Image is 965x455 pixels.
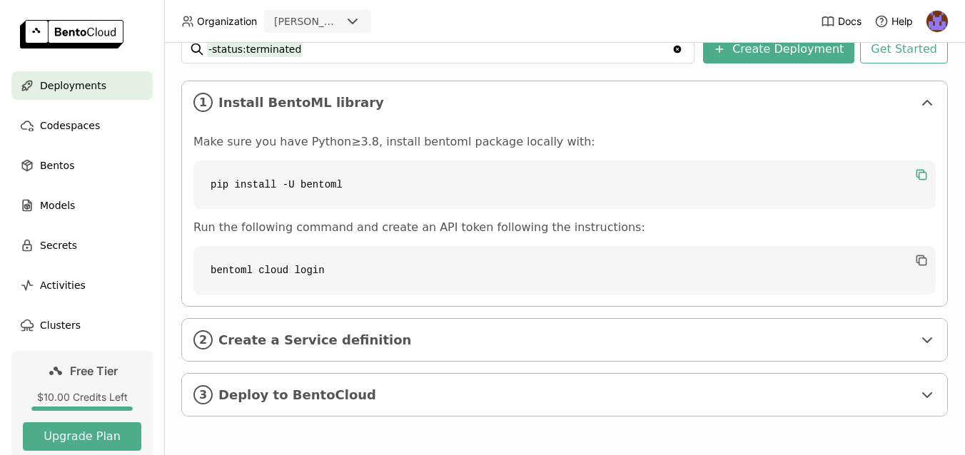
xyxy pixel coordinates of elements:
[193,160,936,209] code: pip install -U bentoml
[197,15,257,28] span: Organization
[23,391,141,404] div: $10.00 Credits Left
[218,95,913,111] span: Install BentoML library
[193,135,936,149] p: Make sure you have Python≥3.8, install bentoml package locally with:
[11,71,153,100] a: Deployments
[193,246,936,295] code: bentoml cloud login
[70,364,118,378] span: Free Tier
[182,319,947,361] div: 2Create a Service definition
[11,111,153,140] a: Codespaces
[874,14,913,29] div: Help
[193,93,213,112] i: 1
[11,151,153,180] a: Bentos
[11,271,153,300] a: Activities
[838,15,862,28] span: Docs
[926,11,948,32] img: Krishna Paleti
[207,38,672,61] input: Search
[860,35,948,63] button: Get Started
[703,35,854,63] button: Create Deployment
[672,44,683,55] svg: Clear value
[193,385,213,404] i: 3
[40,117,100,134] span: Codespaces
[274,14,341,29] div: [PERSON_NAME]
[343,15,344,29] input: Selected wf-krishna.
[40,317,81,334] span: Clusters
[23,422,141,451] button: Upgrade Plan
[40,237,77,254] span: Secrets
[821,14,862,29] a: Docs
[11,231,153,260] a: Secrets
[218,332,913,348] span: Create a Service definition
[218,387,913,403] span: Deploy to BentoCloud
[182,81,947,123] div: 1Install BentoML library
[20,20,123,48] img: logo
[40,77,106,94] span: Deployments
[40,197,75,214] span: Models
[182,374,947,416] div: 3Deploy to BentoCloud
[193,330,213,349] i: 2
[11,311,153,339] a: Clusters
[11,191,153,220] a: Models
[193,220,936,235] p: Run the following command and create an API token following the instructions:
[40,157,74,174] span: Bentos
[891,15,913,28] span: Help
[40,277,86,294] span: Activities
